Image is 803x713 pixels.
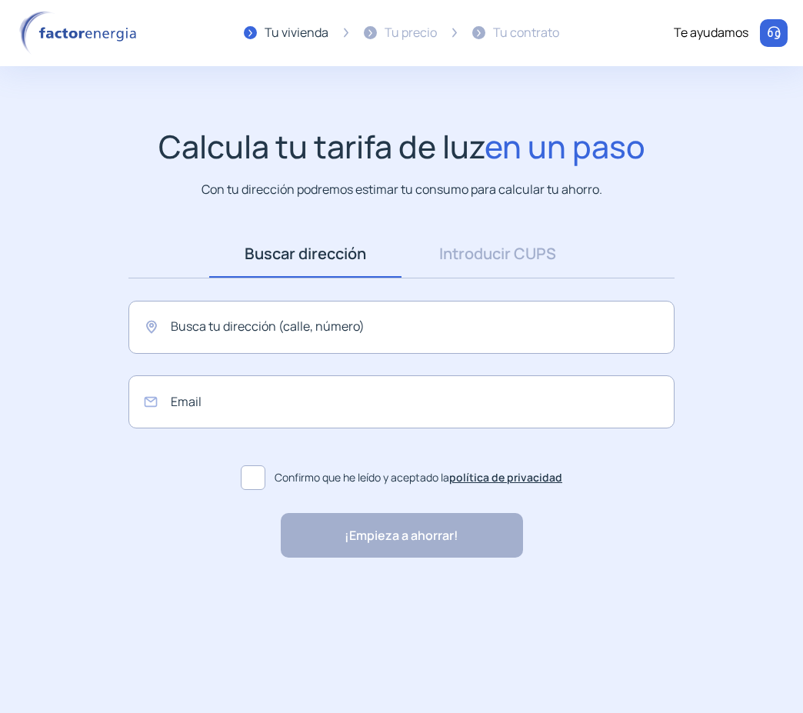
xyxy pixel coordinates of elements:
[209,230,401,278] a: Buscar dirección
[275,469,562,486] span: Confirmo que he leído y aceptado la
[449,470,562,485] a: política de privacidad
[766,25,781,41] img: llamar
[674,23,748,43] div: Te ayudamos
[485,125,645,168] span: en un paso
[202,180,602,199] p: Con tu dirección podremos estimar tu consumo para calcular tu ahorro.
[385,23,437,43] div: Tu precio
[158,128,645,165] h1: Calcula tu tarifa de luz
[401,230,594,278] a: Introducir CUPS
[265,23,328,43] div: Tu vivienda
[493,23,559,43] div: Tu contrato
[15,11,146,55] img: logo factor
